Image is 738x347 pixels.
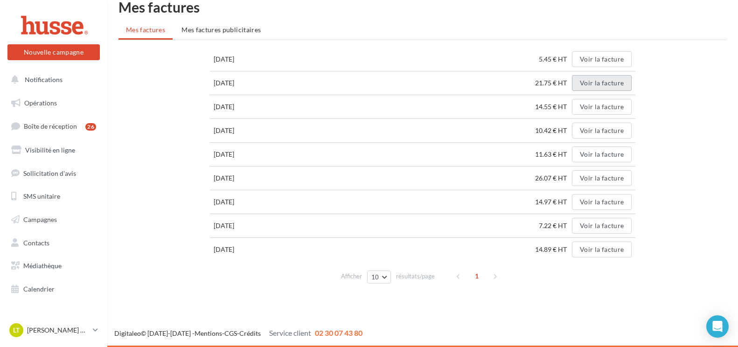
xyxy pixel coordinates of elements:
[535,150,571,158] span: 11.63 € HT
[210,190,293,214] td: [DATE]
[6,210,102,229] a: Campagnes
[25,76,63,83] span: Notifications
[24,122,77,130] span: Boîte de réception
[7,44,100,60] button: Nouvelle campagne
[572,51,632,67] button: Voir la facture
[6,93,102,113] a: Opérations
[539,55,571,63] span: 5.45 € HT
[535,103,571,111] span: 14.55 € HT
[6,233,102,253] a: Contacts
[23,192,60,200] span: SMS unitaire
[210,143,293,167] td: [DATE]
[269,328,311,337] span: Service client
[371,273,379,281] span: 10
[114,329,362,337] span: © [DATE]-[DATE] - - -
[6,187,102,206] a: SMS unitaire
[6,256,102,276] a: Médiathèque
[195,329,222,337] a: Mentions
[181,26,261,34] span: Mes factures publicitaires
[367,271,391,284] button: 10
[27,326,89,335] p: [PERSON_NAME] & [PERSON_NAME]
[114,329,141,337] a: Digitaleo
[572,194,632,210] button: Voir la facture
[535,126,571,134] span: 10.42 € HT
[23,169,76,177] span: Sollicitation d'avis
[572,146,632,162] button: Voir la facture
[210,238,293,262] td: [DATE]
[23,262,62,270] span: Médiathèque
[572,123,632,139] button: Voir la facture
[6,279,102,299] a: Calendrier
[572,170,632,186] button: Voir la facture
[706,315,729,338] div: Open Intercom Messenger
[23,239,49,247] span: Contacts
[6,116,102,136] a: Boîte de réception26
[572,99,632,115] button: Voir la facture
[539,222,571,229] span: 7.22 € HT
[572,242,632,257] button: Voir la facture
[24,99,57,107] span: Opérations
[210,95,293,119] td: [DATE]
[210,167,293,190] td: [DATE]
[535,245,571,253] span: 14.89 € HT
[6,70,98,90] button: Notifications
[210,71,293,95] td: [DATE]
[23,215,57,223] span: Campagnes
[239,329,261,337] a: Crédits
[6,140,102,160] a: Visibilité en ligne
[315,328,362,337] span: 02 30 07 43 80
[13,326,20,335] span: Lt
[210,48,293,71] td: [DATE]
[572,75,632,91] button: Voir la facture
[469,269,484,284] span: 1
[6,164,102,183] a: Sollicitation d'avis
[210,214,293,238] td: [DATE]
[396,272,435,281] span: résultats/page
[85,123,96,131] div: 26
[224,329,237,337] a: CGS
[23,285,55,293] span: Calendrier
[535,79,571,87] span: 21.75 € HT
[535,174,571,182] span: 26.07 € HT
[572,218,632,234] button: Voir la facture
[341,272,362,281] span: Afficher
[535,198,571,206] span: 14.97 € HT
[210,119,293,143] td: [DATE]
[25,146,75,154] span: Visibilité en ligne
[7,321,100,339] a: Lt [PERSON_NAME] & [PERSON_NAME]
